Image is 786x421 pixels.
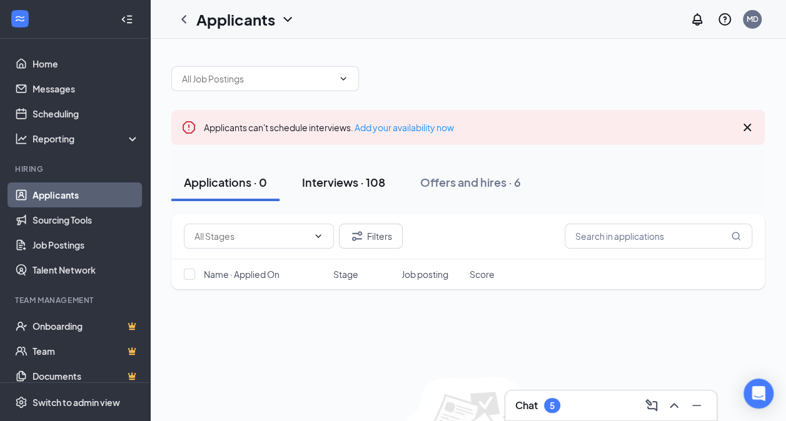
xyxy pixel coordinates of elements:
[565,224,752,249] input: Search in applications
[731,231,741,241] svg: MagnifyingGlass
[313,231,323,241] svg: ChevronDown
[182,72,333,86] input: All Job Postings
[642,395,662,415] button: ComposeMessage
[33,364,139,389] a: DocumentsCrown
[33,132,140,145] div: Reporting
[740,120,755,135] svg: Cross
[667,398,682,413] svg: ChevronUp
[194,229,308,243] input: All Stages
[181,120,196,135] svg: Error
[401,268,448,280] span: Job posting
[204,122,454,133] span: Applicants can't schedule interviews.
[15,396,28,409] svg: Settings
[33,257,139,282] a: Talent Network
[743,379,773,409] div: Open Intercom Messenger
[33,314,139,339] a: OnboardingCrown
[33,207,139,232] a: Sourcing Tools
[333,268,358,280] span: Stage
[355,122,454,133] a: Add your availability now
[302,174,385,190] div: Interviews · 108
[550,400,555,411] div: 5
[33,182,139,207] a: Applicants
[470,268,495,280] span: Score
[184,174,267,190] div: Applications · 0
[33,51,139,76] a: Home
[33,339,139,364] a: TeamCrown
[338,74,348,84] svg: ChevronDown
[121,13,133,26] svg: Collapse
[690,12,705,27] svg: Notifications
[687,395,707,415] button: Minimize
[644,398,659,413] svg: ComposeMessage
[33,76,139,101] a: Messages
[196,9,275,30] h1: Applicants
[15,295,137,305] div: Team Management
[717,12,732,27] svg: QuestionInfo
[176,12,191,27] svg: ChevronLeft
[747,14,758,24] div: MD
[420,174,521,190] div: Offers and hires · 6
[280,12,295,27] svg: ChevronDown
[33,396,120,409] div: Switch to admin view
[15,132,28,145] svg: Analysis
[339,224,403,249] button: Filter Filters
[664,395,684,415] button: ChevronUp
[33,232,139,257] a: Job Postings
[350,229,365,244] svg: Filter
[204,268,280,280] span: Name · Applied On
[15,164,137,174] div: Hiring
[14,12,26,25] svg: WorkstreamLogo
[689,398,704,413] svg: Minimize
[33,101,139,126] a: Scheduling
[515,399,538,412] h3: Chat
